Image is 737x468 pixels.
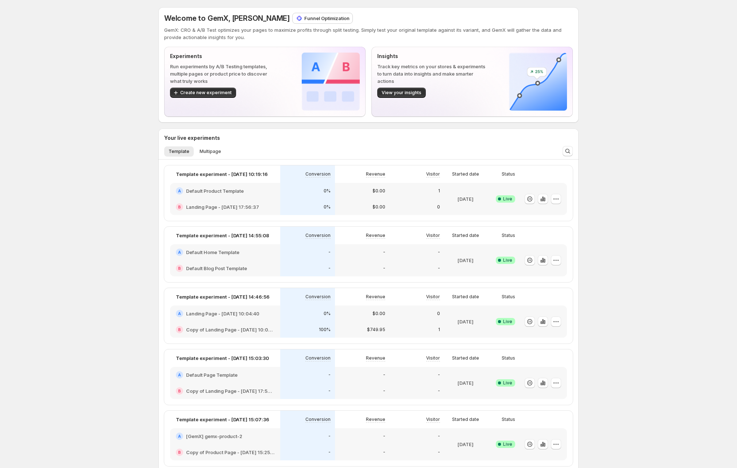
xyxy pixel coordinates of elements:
[186,203,259,211] h2: Landing Page - [DATE] 17:56:37
[186,187,244,195] h2: Default Product Template
[502,233,515,238] p: Status
[438,327,440,333] p: 1
[186,326,274,333] h2: Copy of Landing Page - [DATE] 10:04:40
[302,53,360,111] img: Experiments
[503,257,512,263] span: Live
[324,204,331,210] p: 0%
[178,327,181,332] h2: B
[178,189,181,193] h2: A
[169,149,189,154] span: Template
[367,327,385,333] p: $749.95
[458,195,474,203] p: [DATE]
[328,372,331,378] p: -
[170,63,278,85] p: Run experiments by A/B Testing templates, multiple pages or product price to discover what truly ...
[503,196,512,202] span: Live
[186,387,274,395] h2: Copy of Landing Page - [DATE] 17:56:37
[328,265,331,271] p: -
[426,355,440,361] p: Visitor
[437,204,440,210] p: 0
[328,249,331,255] p: -
[186,371,238,379] h2: Default Page Template
[176,416,269,423] p: Template experiment - [DATE] 15:07:36
[305,417,331,422] p: Conversion
[328,388,331,394] p: -
[383,265,385,271] p: -
[452,355,479,361] p: Started date
[305,171,331,177] p: Conversion
[502,417,515,422] p: Status
[373,311,385,317] p: $0.00
[186,249,239,256] h2: Default Home Template
[377,53,486,60] p: Insights
[176,170,268,178] p: Template experiment - [DATE] 10:19:16
[186,265,247,272] h2: Default Blog Post Template
[366,233,385,238] p: Revenue
[178,373,181,377] h2: A
[503,319,512,325] span: Live
[324,188,331,194] p: 0%
[438,188,440,194] p: 1
[178,311,181,316] h2: A
[186,433,242,440] h2: [GemX] gemx-product-2
[366,294,385,300] p: Revenue
[319,327,331,333] p: 100%
[186,310,259,317] h2: Landing Page - [DATE] 10:04:40
[438,388,440,394] p: -
[373,188,385,194] p: $0.00
[383,372,385,378] p: -
[452,233,479,238] p: Started date
[178,205,181,209] h2: B
[324,311,331,317] p: 0%
[383,449,385,455] p: -
[383,388,385,394] p: -
[164,134,220,142] h3: Your live experiments
[178,266,181,271] h2: B
[305,294,331,300] p: Conversion
[164,26,573,41] p: GemX: CRO & A/B Test optimizes your pages to maximize profits through split testing. Simply test ...
[383,433,385,439] p: -
[164,14,290,23] span: Welcome to GemX, [PERSON_NAME]
[366,171,385,177] p: Revenue
[382,90,421,96] span: View your insights
[426,171,440,177] p: Visitor
[328,449,331,455] p: -
[305,233,331,238] p: Conversion
[438,372,440,378] p: -
[503,441,512,447] span: Live
[377,63,486,85] p: Track key metrics on your stores & experiments to turn data into insights and make smarter actions
[502,171,515,177] p: Status
[186,449,274,456] h2: Copy of Product Page - [DATE] 15:25:07
[296,15,303,22] img: Funnel Optimization
[458,379,474,387] p: [DATE]
[452,171,479,177] p: Started date
[458,318,474,325] p: [DATE]
[437,311,440,317] p: 0
[328,433,331,439] p: -
[200,149,221,154] span: Multipage
[178,250,181,254] h2: A
[426,294,440,300] p: Visitor
[509,53,567,111] img: Insights
[176,232,269,239] p: Template experiment - [DATE] 14:55:08
[178,434,181,438] h2: A
[502,294,515,300] p: Status
[502,355,515,361] p: Status
[366,355,385,361] p: Revenue
[426,417,440,422] p: Visitor
[438,265,440,271] p: -
[426,233,440,238] p: Visitor
[178,389,181,393] h2: B
[170,88,236,98] button: Create new experiment
[304,15,350,22] p: Funnel Optimization
[366,417,385,422] p: Revenue
[452,417,479,422] p: Started date
[178,450,181,454] h2: B
[438,449,440,455] p: -
[180,90,232,96] span: Create new experiment
[305,355,331,361] p: Conversion
[176,293,270,300] p: Template experiment - [DATE] 14:46:56
[176,354,269,362] p: Template experiment - [DATE] 15:03:30
[503,380,512,386] span: Live
[458,441,474,448] p: [DATE]
[377,88,426,98] button: View your insights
